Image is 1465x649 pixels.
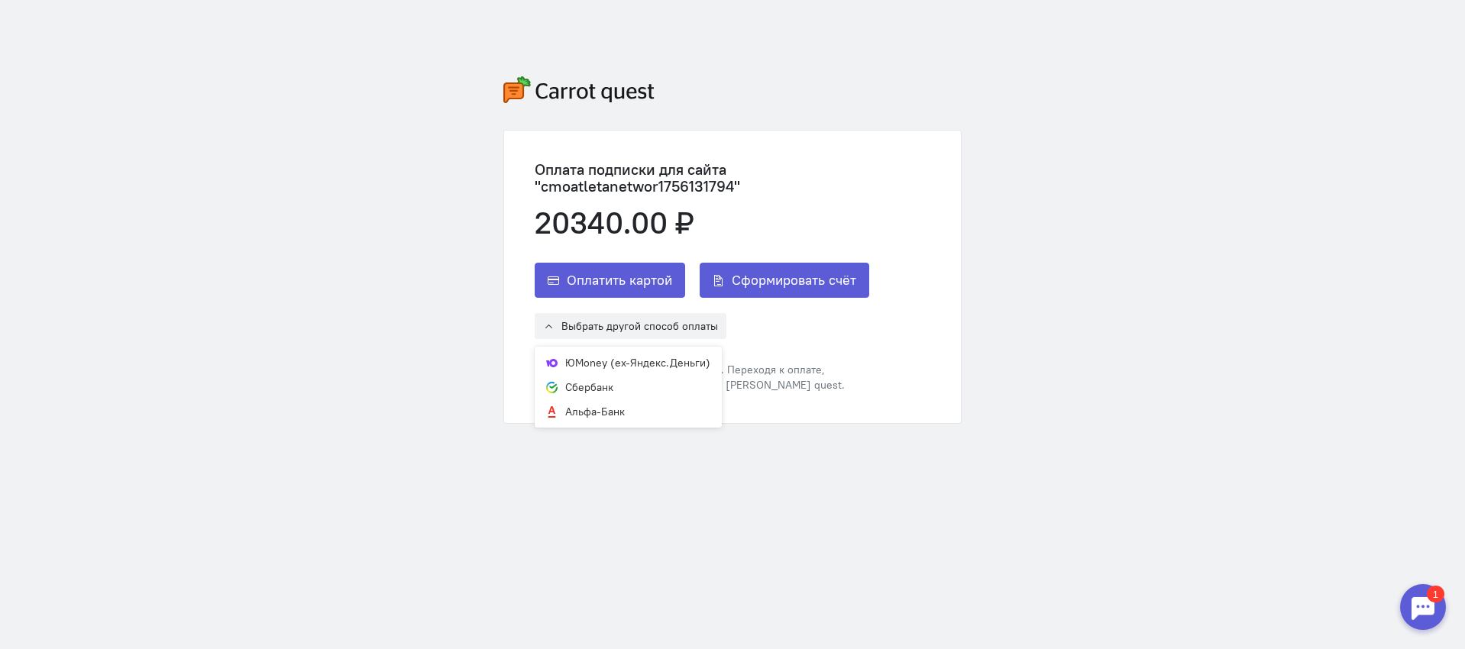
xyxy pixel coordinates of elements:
[546,357,558,369] img: yoomoney.svg
[546,406,558,418] img: alfa-bank.svg
[565,355,710,370] span: ЮMoney (ex-Яндекс.Деньги)
[535,350,722,375] button: ЮMoney (ex-Яндекс.Деньги)
[567,271,672,289] span: Оплатить картой
[535,375,722,399] button: Сбербанк
[535,161,930,195] div: Оплата подписки для сайта "cmoatletanetwor1756131794"
[732,271,856,289] span: Сформировать счёт
[535,263,685,298] button: Оплатить картой
[535,362,930,392] div: ID этого сайта в Carrot quest — 68958. Переходя к оплате, вы соглашаетесь с условиями работы [PER...
[535,206,930,240] div: 20340.00 ₽
[565,379,613,395] span: Сбербанк
[561,319,718,333] span: Выбрать другой способ оплаты
[535,313,726,339] button: Выбрать другой способ оплаты
[503,76,655,103] img: carrot-quest-logo.svg
[34,9,52,26] div: 1
[535,399,722,424] button: Альфа-Банк
[546,382,558,393] img: sber.svg
[565,404,625,419] span: Альфа-Банк
[700,263,869,298] button: Сформировать счёт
